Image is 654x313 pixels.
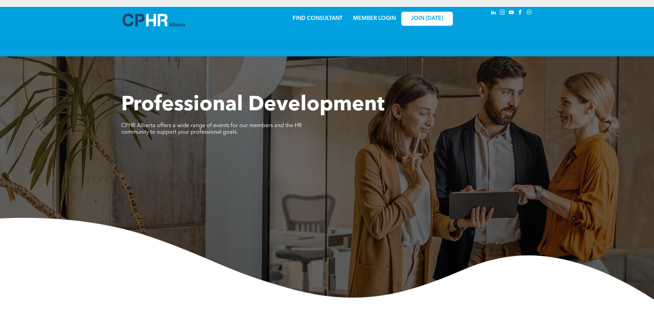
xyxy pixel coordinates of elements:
[292,16,343,21] a: FIND CONSULTANT
[411,15,443,22] span: JOIN [DATE]
[121,95,385,115] span: Professional Development
[121,123,302,135] span: CPHR Alberta offers a wide range of events for our members and the HR community to support your p...
[490,9,497,18] a: linkedin
[526,9,533,18] a: Social network
[499,9,506,18] a: instagram
[123,14,185,26] img: A blue and white logo for cp alberta
[517,9,524,18] a: facebook
[401,12,453,26] a: JOIN [DATE]
[508,9,515,18] a: youtube
[353,16,396,21] a: MEMBER LOGIN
